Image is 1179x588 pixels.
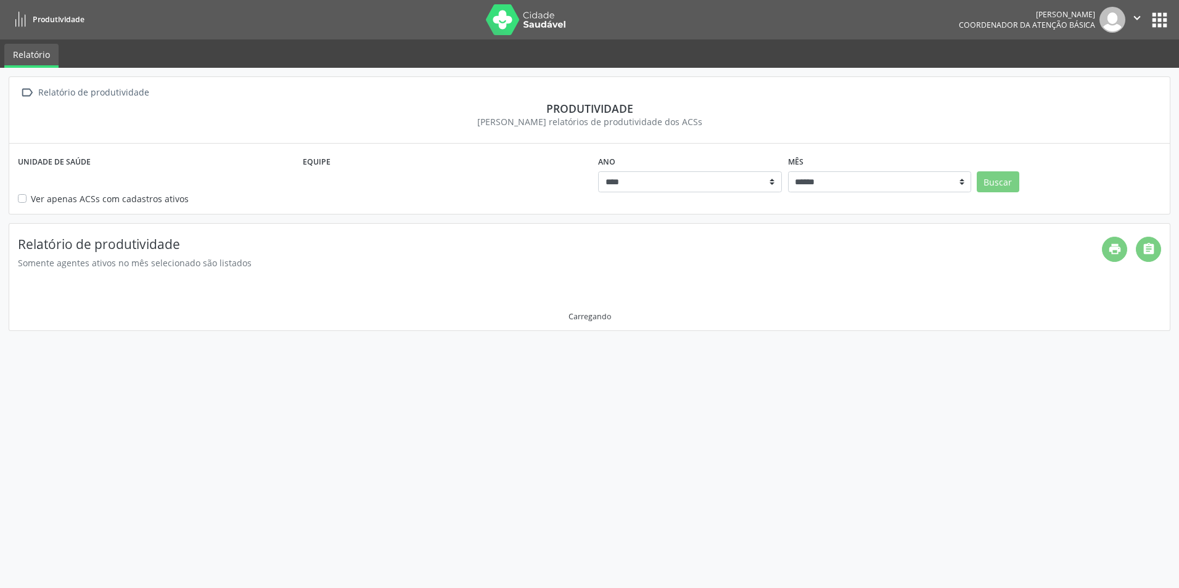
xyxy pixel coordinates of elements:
img: img [1099,7,1125,33]
div: [PERSON_NAME] relatórios de produtividade dos ACSs [18,115,1161,128]
div: Somente agentes ativos no mês selecionado são listados [18,256,1102,269]
div: Carregando [569,311,611,322]
button:  [1125,7,1149,33]
div: Produtividade [18,102,1161,115]
i:  [18,84,36,102]
a:  Relatório de produtividade [18,84,151,102]
div: Relatório de produtividade [36,84,151,102]
h4: Relatório de produtividade [18,237,1102,252]
label: Ano [598,152,615,171]
i:  [1130,11,1144,25]
a: Produtividade [9,9,84,30]
label: Ver apenas ACSs com cadastros ativos [31,192,189,205]
a: Relatório [4,44,59,68]
label: Equipe [303,152,331,171]
label: Mês [788,152,803,171]
button: apps [1149,9,1170,31]
span: Produtividade [33,14,84,25]
label: Unidade de saúde [18,152,91,171]
button: Buscar [977,171,1019,192]
span: Coordenador da Atenção Básica [959,20,1095,30]
div: [PERSON_NAME] [959,9,1095,20]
